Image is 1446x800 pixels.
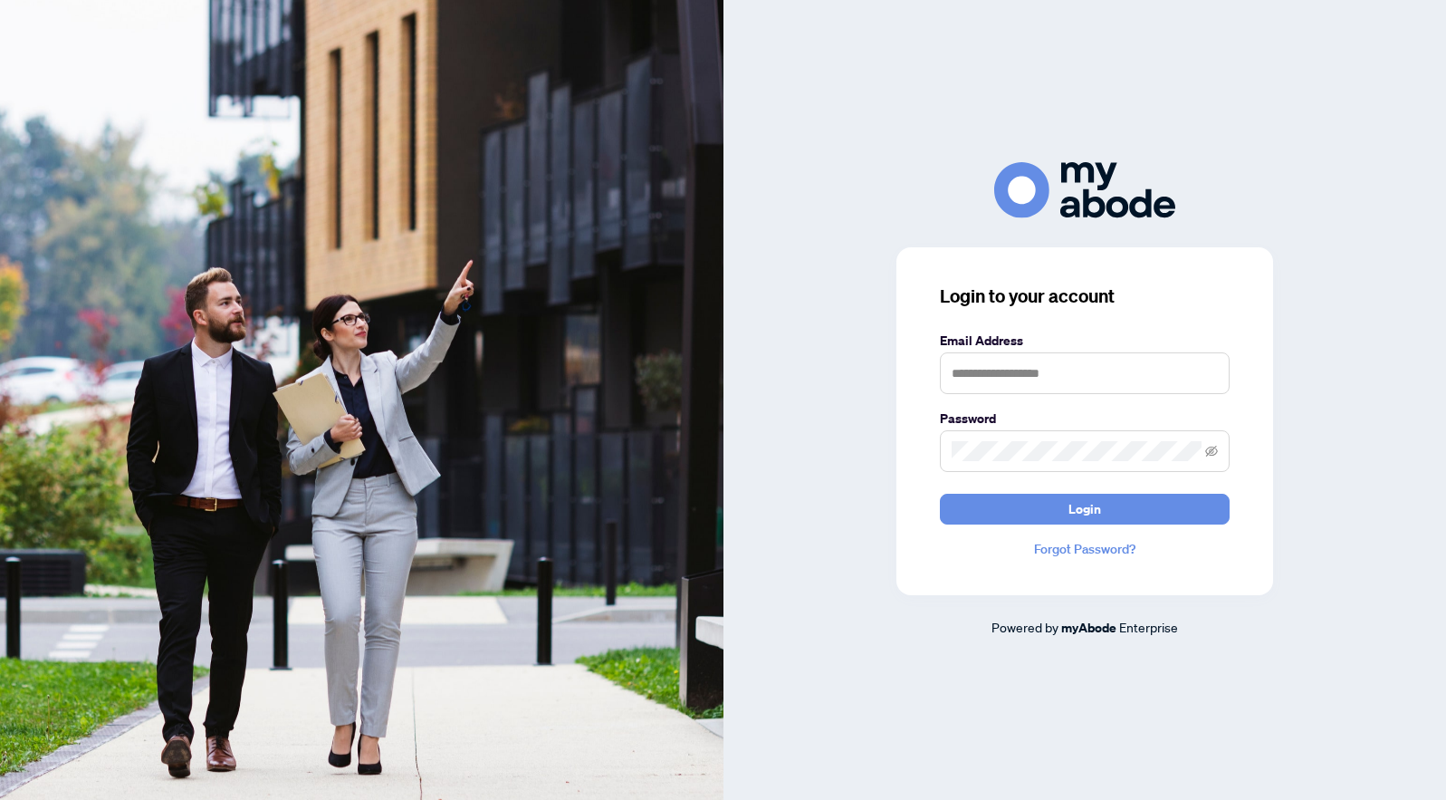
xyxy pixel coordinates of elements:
[1068,495,1101,524] span: Login
[1205,445,1218,458] span: eye-invisible
[940,494,1230,525] button: Login
[1061,618,1116,638] a: myAbode
[940,409,1230,429] label: Password
[940,284,1230,309] h3: Login to your account
[994,162,1175,217] img: ma-logo
[940,331,1230,351] label: Email Address
[1119,619,1178,635] span: Enterprise
[991,619,1058,635] span: Powered by
[940,539,1230,559] a: Forgot Password?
